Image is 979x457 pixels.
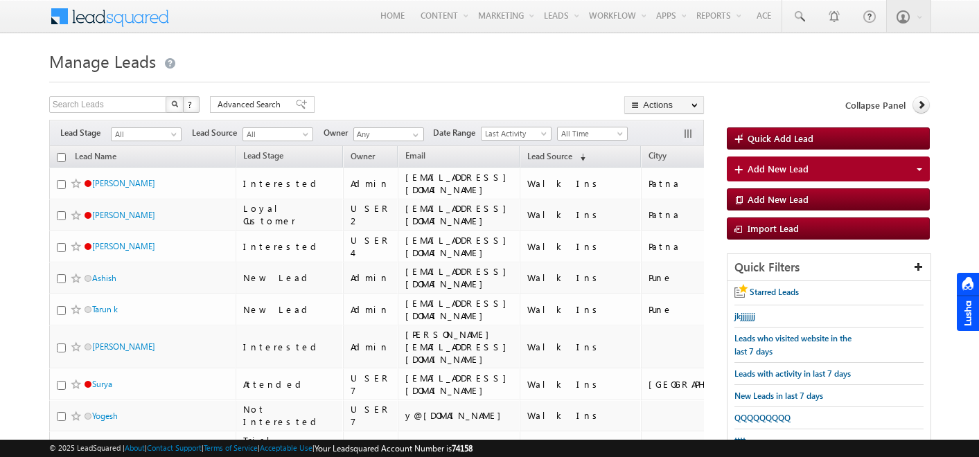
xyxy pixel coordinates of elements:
div: Walk Ins [527,409,635,422]
div: [EMAIL_ADDRESS][DOMAIN_NAME] [405,171,513,196]
a: Contact Support [147,443,202,452]
span: Date Range [433,127,481,139]
a: [PERSON_NAME] [92,210,155,220]
span: Your Leadsquared Account Number is [315,443,473,454]
span: (sorted descending) [574,152,585,163]
span: All Time [558,127,624,140]
a: Terms of Service [204,443,258,452]
div: Walk Ins [527,177,635,190]
div: USER 4 [351,234,391,259]
a: Cityy [642,148,673,166]
div: Admin [351,271,391,284]
div: Quick Filters [727,254,931,281]
span: Lead Source [527,151,572,161]
span: Advanced Search [218,98,285,111]
a: Email [398,148,432,166]
span: Manage Leads [49,50,156,72]
div: [EMAIL_ADDRESS][DOMAIN_NAME] [405,234,513,259]
span: Collapse Panel [845,99,906,111]
span: QQQQQQQQQ [734,413,791,423]
a: All Time [557,127,628,141]
input: Type to Search [353,127,424,141]
span: Leads who visited website in the last 7 days [734,333,852,357]
div: y@[DOMAIN_NAME] [405,409,513,422]
span: Starred Leads [750,287,799,297]
div: Pune [649,271,750,284]
span: Add New Lead [748,193,809,205]
span: Owner [351,151,375,161]
span: All [243,128,309,141]
span: Last Activity [482,127,547,140]
button: ? [183,96,200,113]
a: Ashish [92,273,116,283]
img: Search [171,100,178,107]
span: Leads with activity in last 7 days [734,368,851,379]
div: USER 7 [351,372,391,397]
div: [GEOGRAPHIC_DATA] [649,378,750,391]
a: Acceptable Use [260,443,312,452]
a: Lead Source (sorted descending) [520,148,592,166]
div: [EMAIL_ADDRESS][DOMAIN_NAME] [405,372,513,397]
div: Pune [649,303,750,316]
div: Patna [649,177,750,190]
a: All [111,127,182,141]
div: New Lead [243,271,337,284]
span: Cityy [649,150,667,161]
div: [EMAIL_ADDRESS][DOMAIN_NAME] [405,265,513,290]
div: Admin [351,341,391,353]
span: ? [188,98,194,110]
a: Yogesh [92,411,118,421]
div: Walk Ins [527,303,635,316]
span: New Leads in last 7 days [734,391,823,401]
a: Lead Name [68,149,123,167]
div: Admin [351,177,391,190]
span: Email [405,150,425,161]
a: About [125,443,145,452]
a: [PERSON_NAME] [92,241,155,251]
a: All [242,127,313,141]
div: USER 2 [351,202,391,227]
a: [PERSON_NAME] [92,341,155,352]
div: Loyal Customer [243,202,337,227]
span: tttt [734,435,746,445]
input: Check all records [57,153,66,162]
div: Interested [243,341,337,353]
a: Surya [92,379,112,389]
div: Walk Ins [527,208,635,221]
div: Not Interested [243,403,337,428]
div: [EMAIL_ADDRESS][DOMAIN_NAME] [405,297,513,322]
div: Interested [243,240,337,253]
div: Attended [243,378,337,391]
span: Add New Lead [748,163,809,174]
span: Quick Add Lead [748,132,813,144]
div: Patna [649,208,750,221]
div: Walk Ins [527,271,635,284]
a: Last Activity [481,127,552,141]
span: Lead Source [192,127,242,139]
span: 74158 [452,443,473,454]
span: All [112,128,177,141]
a: Lead Stage [236,148,290,166]
a: Show All Items [405,128,423,142]
span: Import Lead [748,222,799,234]
div: Walk Ins [527,378,635,391]
div: Walk Ins [527,240,635,253]
span: Owner [324,127,353,139]
div: Patna [649,240,750,253]
span: © 2025 LeadSquared | | | | | [49,442,473,455]
a: Tarun k [92,304,118,314]
div: Walk Ins [527,341,635,353]
span: Lead Stage [243,150,283,161]
button: Actions [624,96,704,114]
div: USER 7 [351,403,391,428]
div: New Lead [243,303,337,316]
div: [PERSON_NAME][EMAIL_ADDRESS][DOMAIN_NAME] [405,328,513,366]
div: [EMAIL_ADDRESS][DOMAIN_NAME] [405,202,513,227]
div: Admin [351,303,391,316]
div: Interested [243,177,337,190]
a: [PERSON_NAME] [92,178,155,188]
span: jkjjjjjjj [734,311,755,321]
span: Lead Stage [60,127,111,139]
